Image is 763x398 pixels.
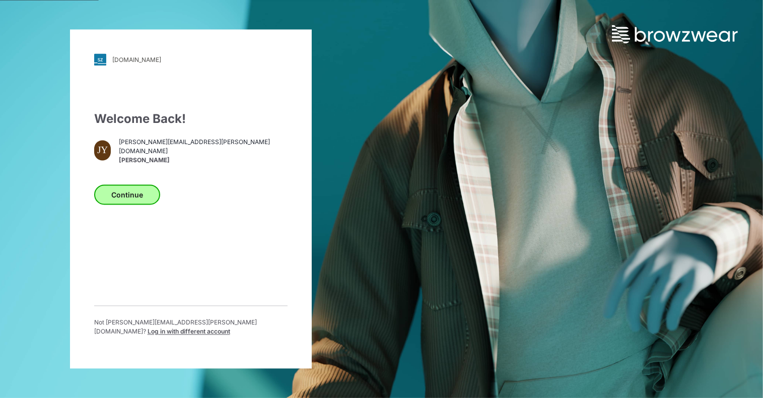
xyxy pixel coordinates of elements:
p: Not [PERSON_NAME][EMAIL_ADDRESS][PERSON_NAME][DOMAIN_NAME] ? [94,318,288,337]
span: [PERSON_NAME] [119,156,287,165]
span: [PERSON_NAME][EMAIL_ADDRESS][PERSON_NAME][DOMAIN_NAME] [119,138,287,156]
div: Welcome Back! [94,110,288,128]
span: Log in with different account [148,328,230,336]
button: Continue [94,185,160,205]
img: svg+xml;base64,PHN2ZyB3aWR0aD0iMjgiIGhlaWdodD0iMjgiIHZpZXdCb3g9IjAgMCAyOCAyOCIgZmlsbD0ibm9uZSIgeG... [94,54,106,66]
div: [DOMAIN_NAME] [112,56,161,63]
a: [DOMAIN_NAME] [94,54,288,66]
img: browzwear-logo.73288ffb.svg [612,25,738,43]
div: JY [94,141,111,161]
